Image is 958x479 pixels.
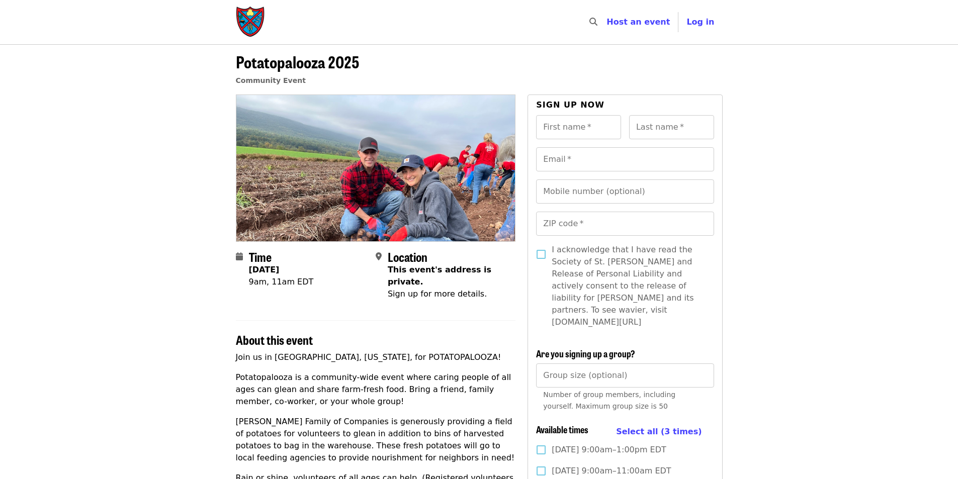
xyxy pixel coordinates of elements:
span: I acknowledge that I have read the Society of St. [PERSON_NAME] and Release of Personal Liability... [552,244,706,328]
img: Potatopalooza 2025 organized by Society of St. Andrew [236,95,515,241]
i: calendar icon [236,252,243,261]
a: Community Event [236,76,306,84]
input: Search [603,10,612,34]
span: Sign up now [536,100,604,110]
span: Sign up for more details. [388,289,487,299]
span: [DATE] 9:00am–11:00am EDT [552,465,671,477]
span: Are you signing up a group? [536,347,635,360]
input: [object Object] [536,363,714,388]
span: This event's address is private. [388,265,491,286]
i: search icon [589,17,597,27]
button: Log in [678,12,722,32]
span: Location [388,248,427,265]
button: Select all (3 times) [616,424,702,439]
p: Potatopalooza is a community-wide event where caring people of all ages can glean and share farm-... [236,371,516,408]
span: Available times [536,423,588,436]
img: Society of St. Andrew - Home [236,6,266,38]
p: Join us in [GEOGRAPHIC_DATA], [US_STATE], for POTATOPALOOZA! [236,351,516,363]
span: Potatopalooza 2025 [236,50,360,73]
p: [PERSON_NAME] Family of Companies is generously providing a field of potatoes for volunteers to g... [236,416,516,464]
input: Last name [629,115,714,139]
strong: [DATE] [249,265,280,274]
div: 9am, 11am EDT [249,276,314,288]
i: map-marker-alt icon [376,252,382,261]
span: About this event [236,331,313,348]
a: Host an event [606,17,670,27]
input: First name [536,115,621,139]
span: Select all (3 times) [616,427,702,436]
span: Log in [686,17,714,27]
span: [DATE] 9:00am–1:00pm EDT [552,444,666,456]
input: ZIP code [536,212,714,236]
input: Email [536,147,714,171]
span: Number of group members, including yourself. Maximum group size is 50 [543,391,675,410]
input: Mobile number (optional) [536,179,714,204]
span: Time [249,248,272,265]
